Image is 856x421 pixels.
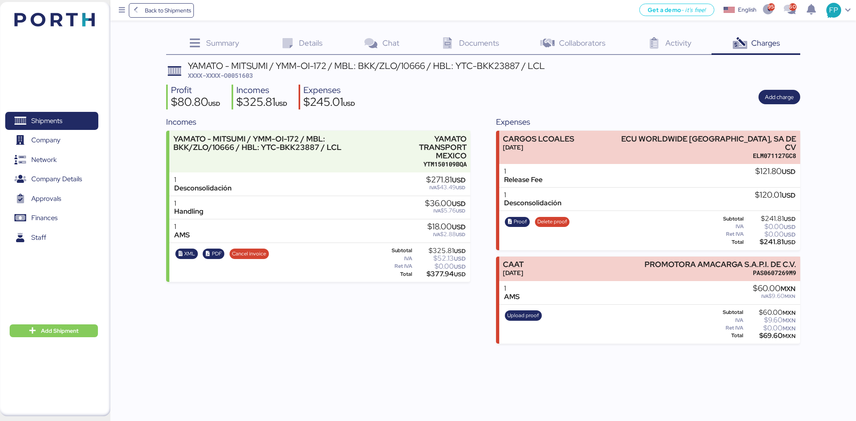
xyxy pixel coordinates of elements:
div: $5.76 [425,208,466,214]
div: Subtotal [709,216,744,222]
div: Incomes [236,85,287,96]
div: $9.60 [745,317,795,323]
span: IVA [429,184,437,191]
span: USD [275,100,287,107]
a: Network [5,151,98,169]
span: Back to Shipments [145,6,191,15]
div: CARGOS LCOALES [503,135,574,143]
div: IVA [709,224,744,229]
span: USD [456,208,466,214]
div: AMS [174,231,190,239]
span: Shipments [31,115,62,127]
button: Upload proof [505,310,542,321]
div: Ret IVA [709,231,744,237]
div: Desconsolidación [174,184,232,192]
span: USD [782,191,795,200]
div: $325.81 [414,248,466,254]
div: $9.60 [753,293,795,299]
a: Company [5,131,98,150]
div: $245.01 [303,96,355,110]
span: Company [31,134,61,146]
span: USD [454,255,466,262]
div: $43.49 [426,184,466,190]
div: $271.81 [426,176,466,184]
span: USD [456,184,466,191]
div: Incomes [166,116,470,128]
div: 1 [174,223,190,231]
span: Delete proof [537,217,567,226]
div: Handling [174,207,203,216]
div: YTM150109BQA [391,160,467,168]
button: Add Shipment [10,324,98,337]
span: USD [456,231,466,238]
div: Expenses [303,85,355,96]
div: $36.00 [425,199,466,208]
div: 1 [174,176,232,184]
div: $60.00 [753,284,795,293]
a: Finances [5,209,98,227]
div: Ret IVA [379,263,412,269]
div: YAMATO TRANSPORT MEXICO [391,135,467,160]
div: [DATE] [503,143,574,152]
span: USD [782,167,795,176]
div: [DATE] [503,269,524,277]
span: Upload proof [507,311,539,320]
div: Desconsolidación [504,199,561,207]
div: IVA [709,318,743,323]
a: Approvals [5,190,98,208]
div: Total [709,333,743,338]
div: 1 [504,284,520,293]
span: Cancel invoice [232,249,266,258]
div: PROMOTORA AMACARGA S.A.P.I. DE C.V. [645,260,796,269]
span: Finances [31,212,57,224]
div: PAS0607269M9 [645,269,796,277]
div: $60.00 [745,310,795,316]
div: $18.00 [427,223,466,231]
div: IVA [379,256,412,261]
span: Company Details [31,173,82,185]
div: 1 [504,191,561,199]
span: XXXX-XXXX-O0051603 [188,71,253,79]
a: Shipments [5,112,98,130]
span: Collaborators [559,38,606,48]
span: Network [31,154,57,166]
button: PDF [203,249,224,259]
div: Total [379,271,412,277]
div: $0.00 [745,231,795,237]
span: USD [452,176,466,184]
span: USD [454,263,466,270]
div: Expenses [496,116,800,128]
span: FP [829,5,838,15]
span: Documents [459,38,499,48]
div: $0.00 [745,325,795,331]
span: Summary [206,38,239,48]
span: Chat [382,38,399,48]
span: Add charge [765,92,794,102]
span: USD [452,223,466,231]
div: $121.80 [755,167,795,176]
span: MXN [785,293,795,300]
div: $69.60 [745,333,795,339]
span: PDF [212,249,222,258]
div: Profit [171,85,220,96]
button: Add charge [758,90,800,104]
span: Details [299,38,323,48]
div: YAMATO - MITSUMI / YMM-OI-172 / MBL: BKK/ZLO/10666 / HBL: YTC-BKK23887 / LCL [188,61,545,70]
div: English [738,6,756,14]
div: $241.81 [745,239,795,245]
div: YAMATO - MITSUMI / YMM-OI-172 / MBL: BKK/ZLO/10666 / HBL: YTC-BKK23887 / LCL [173,135,387,152]
div: ECU WORLDWIDE [GEOGRAPHIC_DATA], SA DE CV [620,135,797,152]
span: Approvals [31,193,61,204]
span: USD [208,100,220,107]
div: ELM071127GC8 [620,152,797,160]
div: $241.81 [745,216,795,222]
span: MXN [783,317,795,324]
div: $377.94 [414,271,466,277]
span: Staff [31,232,46,243]
span: Charges [751,38,780,48]
span: USD [454,247,466,255]
a: Company Details [5,170,98,188]
span: USD [784,215,795,223]
span: USD [454,271,466,278]
span: USD [452,199,466,208]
